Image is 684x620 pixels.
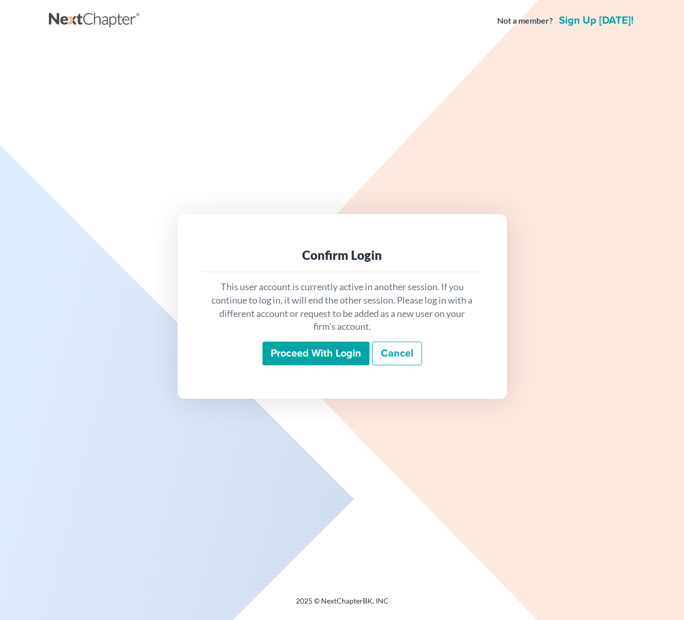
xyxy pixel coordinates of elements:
[557,15,636,26] a: Sign up [DATE]!
[49,596,636,614] div: 2025 © NextChapterBK, INC
[262,342,370,365] input: Proceed with login
[372,342,422,365] a: Cancel
[211,280,474,333] p: This user account is currently active in another session. If you continue to log in, it will end ...
[211,247,474,263] div: Confirm Login
[497,15,553,27] strong: Not a member?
